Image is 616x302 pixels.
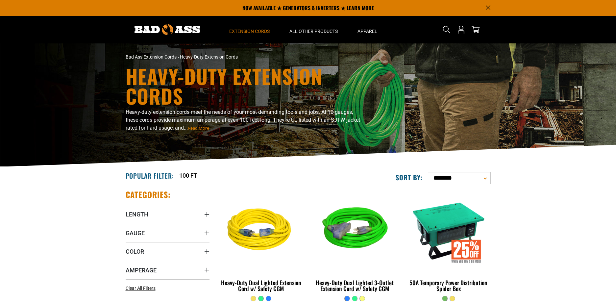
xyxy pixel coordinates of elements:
[126,171,174,180] h2: Popular Filter:
[357,28,377,34] span: Apparel
[313,193,396,268] img: neon green
[441,24,452,35] summary: Search
[188,126,209,131] span: Read More
[126,189,171,200] h2: Categories:
[126,248,144,255] span: Color
[178,54,179,60] span: ›
[280,16,348,43] summary: All Other Products
[219,280,303,291] div: Heavy-Duty Dual Lighted Extension Cord w/ Safety CGM
[219,16,280,43] summary: Extension Cords
[313,189,397,295] a: neon green Heavy-Duty Dual Lighted 3-Outlet Extension Cord w/ Safety CGM
[407,280,490,291] div: 50A Temporary Power Distribution Spider Box
[396,173,423,182] label: Sort by:
[348,16,387,43] summary: Apparel
[126,261,209,279] summary: Amperage
[313,280,397,291] div: Heavy-Duty Dual Lighted 3-Outlet Extension Cord w/ Safety CGM
[126,229,145,237] span: Gauge
[126,211,148,218] span: Length
[126,224,209,242] summary: Gauge
[180,54,238,60] span: Heavy-Duty Extension Cords
[126,109,360,131] span: Heavy-duty extension cords meet the needs of your most demanding tools and jobs. At 10 gauges, th...
[135,24,200,35] img: Bad Ass Extension Cords
[126,54,177,60] a: Bad Ass Extension Cords
[126,286,156,291] span: Clear All Filters
[126,285,158,292] a: Clear All Filters
[126,242,209,261] summary: Color
[126,266,157,274] span: Amperage
[407,193,490,268] img: 50A Temporary Power Distribution Spider Box
[126,66,366,106] h1: Heavy-Duty Extension Cords
[220,193,303,268] img: yellow
[229,28,270,34] span: Extension Cords
[126,205,209,223] summary: Length
[289,28,338,34] span: All Other Products
[179,171,197,180] a: 100 FT
[126,54,366,61] nav: breadcrumbs
[407,189,490,295] a: 50A Temporary Power Distribution Spider Box 50A Temporary Power Distribution Spider Box
[219,189,303,295] a: yellow Heavy-Duty Dual Lighted Extension Cord w/ Safety CGM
